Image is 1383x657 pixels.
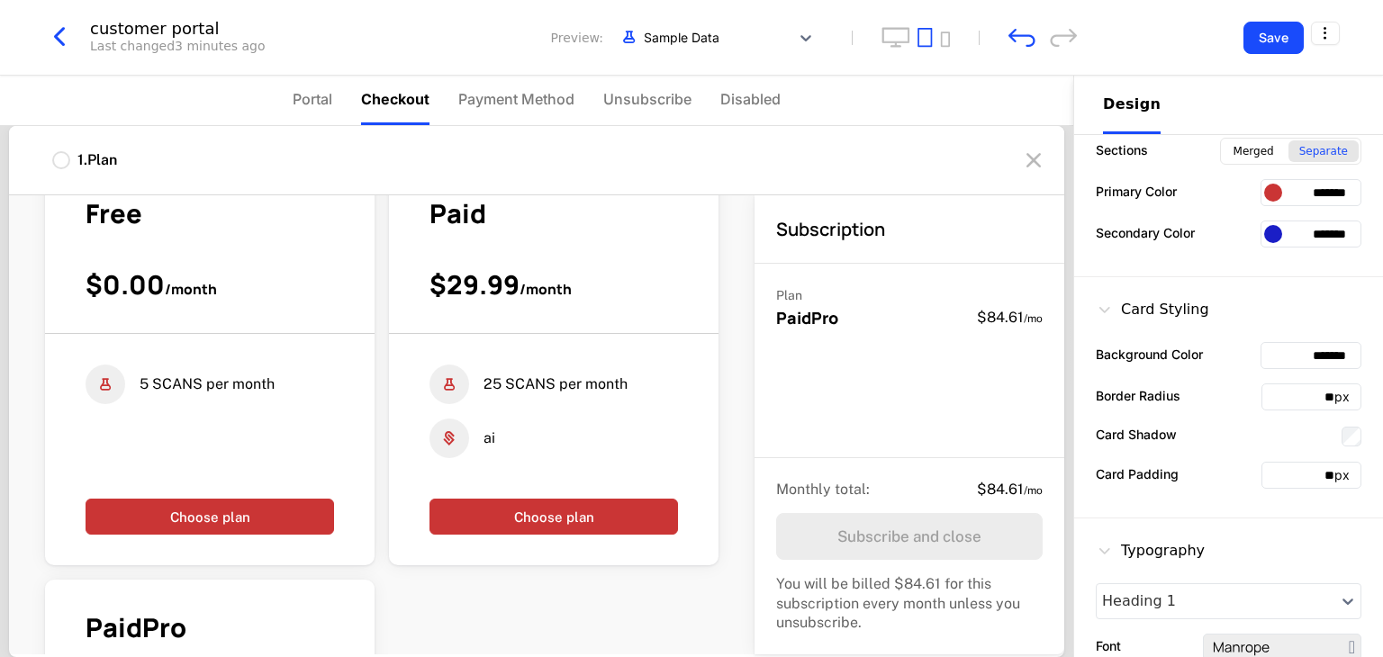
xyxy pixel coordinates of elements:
[165,280,217,299] span: / month
[603,88,691,110] span: Unsubscribe
[484,428,495,448] span: ai
[776,307,838,328] span: PaidPro
[1223,140,1285,162] div: Merged
[86,499,334,535] button: Choose plan
[293,88,332,110] span: Portal
[1096,464,1179,483] label: Card Padding
[90,21,266,37] div: customer portal
[1288,140,1359,162] div: Separate
[86,266,165,302] span: $0.00
[940,31,950,48] button: mobile
[1096,636,1121,655] label: Font
[484,374,628,394] span: 25 SCANS per month
[1103,94,1161,115] div: Design
[1096,140,1148,159] label: Sections
[917,27,933,48] button: tablet
[458,88,574,110] span: Payment Method
[776,513,1043,560] button: Subscribe and close
[90,37,266,55] div: Last changed 3 minutes ago
[776,481,870,498] span: Monthly total :
[1334,466,1360,484] div: px
[1311,22,1340,45] button: Select action
[1096,223,1195,242] label: Secondary Color
[429,195,486,231] span: Paid
[776,575,1020,631] span: You will be billed $84.61 for this subscription every month unless you unsubscribe.
[1096,386,1180,405] label: Border Radius
[140,374,275,394] span: 5 SCANS per month
[361,88,429,110] span: Checkout
[1096,425,1177,444] label: Card Shadow
[720,88,781,110] span: Disabled
[881,27,910,48] button: desktop
[1096,182,1177,201] label: Primary Color
[429,499,678,535] button: Choose plan
[520,280,572,299] span: / month
[1243,22,1304,54] button: Save
[1008,28,1035,47] div: undo
[429,266,520,302] span: $29.99
[776,217,885,241] h3: Subscription
[1096,540,1205,562] div: Typography
[1050,28,1077,47] div: redo
[1334,388,1360,406] div: px
[776,288,802,302] span: Plan
[1096,345,1203,364] label: Background Color
[429,364,469,404] i: flask
[86,609,186,645] span: PaidPro
[551,29,603,47] span: Preview:
[1096,299,1209,320] div: Card Styling
[1103,76,1354,134] div: Choose Sub Page
[429,418,469,458] i: schematic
